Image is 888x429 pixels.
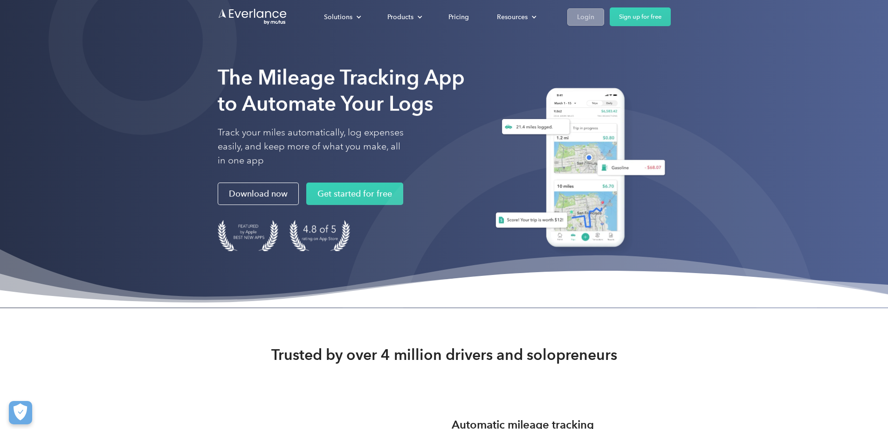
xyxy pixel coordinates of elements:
[306,183,403,205] a: Get started for free
[218,65,465,116] strong: The Mileage Tracking App to Automate Your Logs
[484,81,671,258] img: Everlance, mileage tracker app, expense tracking app
[9,401,32,424] button: Cookies Settings
[448,11,469,23] div: Pricing
[271,345,617,364] strong: Trusted by over 4 million drivers and solopreneurs
[387,11,413,23] div: Products
[610,7,671,26] a: Sign up for free
[218,183,299,205] a: Download now
[378,9,430,25] div: Products
[218,126,404,168] p: Track your miles automatically, log expenses easily, and keep more of what you make, all in one app
[497,11,528,23] div: Resources
[218,8,288,26] a: Go to homepage
[218,220,278,251] img: Badge for Featured by Apple Best New Apps
[315,9,369,25] div: Solutions
[567,8,604,26] a: Login
[324,11,352,23] div: Solutions
[488,9,544,25] div: Resources
[439,9,478,25] a: Pricing
[289,220,350,251] img: 4.9 out of 5 stars on the app store
[577,11,594,23] div: Login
